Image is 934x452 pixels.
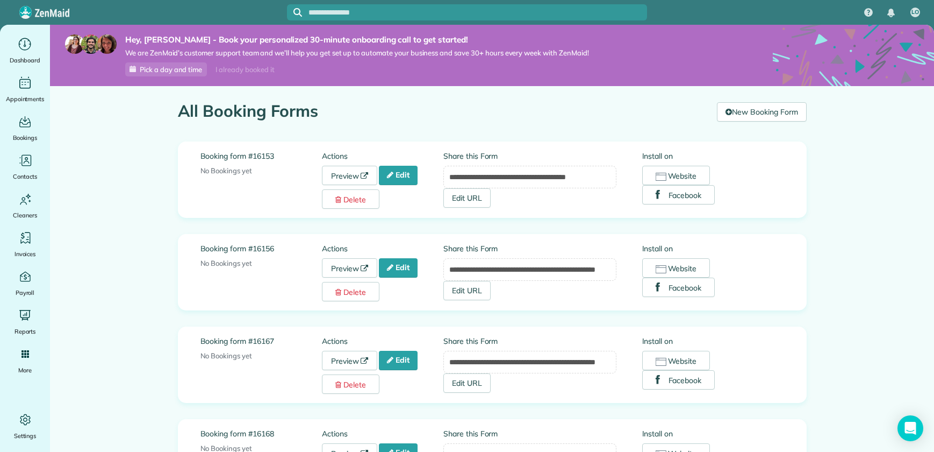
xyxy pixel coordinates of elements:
img: jorge-587dff0eeaa6aab1f244e6dc62b8924c3b6ad411094392a53c71c6c4a576187d.jpg [81,34,100,54]
label: Actions [322,428,443,439]
label: Install on [642,428,784,439]
span: Cleaners [13,210,37,221]
a: Invoices [4,229,46,259]
label: Booking form #16156 [200,243,322,254]
a: Edit [379,166,418,185]
span: Settings [14,430,37,441]
label: Booking form #16168 [200,428,322,439]
a: Dashboard [4,36,46,66]
a: Delete [322,189,379,209]
span: Payroll [16,287,35,298]
label: Booking form #16153 [200,151,322,161]
label: Share this Form [443,336,616,347]
label: Actions [322,336,443,347]
div: Notifications [880,1,902,25]
span: Appointments [6,94,45,104]
label: Install on [642,151,784,161]
a: Edit URL [443,373,491,393]
a: Preview [322,351,378,370]
label: Share this Form [443,428,616,439]
span: Contacts [13,171,37,182]
button: Website [642,258,710,278]
img: maria-72a9807cf96188c08ef61303f053569d2e2a8a1cde33d635c8a3ac13582a053d.jpg [65,34,84,54]
a: Delete [322,282,379,301]
img: michelle-19f622bdf1676172e81f8f8fba1fb50e276960ebfe0243fe18214015130c80e4.jpg [97,34,117,54]
span: No Bookings yet [200,259,252,267]
a: Appointments [4,74,46,104]
a: Edit [379,351,418,370]
a: Delete [322,375,379,394]
span: More [18,365,32,376]
a: Edit URL [443,281,491,300]
a: Payroll [4,268,46,298]
a: Bookings [4,113,46,143]
a: Settings [4,411,46,441]
a: Reports [4,307,46,337]
svg: Focus search [293,8,302,17]
a: New Booking Form [717,102,806,122]
span: Pick a day and time [140,65,202,74]
span: No Bookings yet [200,351,252,360]
span: Invoices [15,249,36,259]
button: Facebook [642,278,715,297]
button: Focus search [287,8,302,17]
button: Website [642,166,710,185]
span: LO [911,8,919,17]
strong: Hey, [PERSON_NAME] - Book your personalized 30-minute onboarding call to get started! [125,34,589,45]
label: Share this Form [443,151,616,161]
label: Actions [322,243,443,254]
a: Contacts [4,152,46,182]
label: Install on [642,336,784,347]
a: Cleaners [4,190,46,221]
label: Actions [322,151,443,161]
span: Bookings [13,132,38,143]
label: Booking form #16167 [200,336,322,347]
span: Reports [15,326,36,337]
a: Edit [379,258,418,278]
div: Open Intercom Messenger [897,415,923,441]
a: Preview [322,166,378,185]
a: Pick a day and time [125,62,207,76]
a: Edit URL [443,188,491,208]
label: Share this Form [443,243,616,254]
span: Dashboard [10,55,40,66]
label: Install on [642,243,784,254]
div: I already booked it [209,63,281,76]
button: Facebook [642,185,715,204]
a: Preview [322,258,378,278]
span: We are ZenMaid’s customer support team and we’ll help you get set up to automate your business an... [125,48,589,58]
button: Facebook [642,370,715,390]
span: No Bookings yet [200,166,252,175]
h1: All Booking Forms [178,102,709,120]
button: Website [642,351,710,370]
